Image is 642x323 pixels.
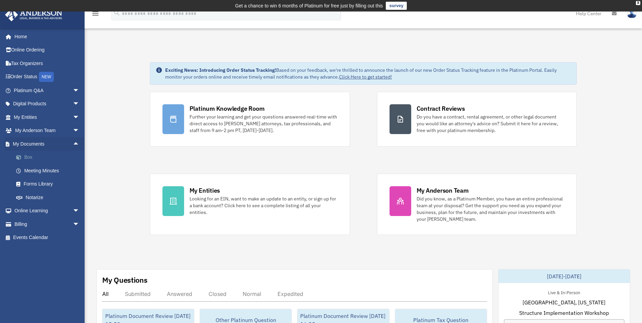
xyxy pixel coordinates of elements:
[5,137,90,151] a: My Documentsarrow_drop_up
[5,30,86,43] a: Home
[417,186,469,195] div: My Anderson Team
[5,97,90,111] a: Digital Productsarrow_drop_down
[243,290,261,297] div: Normal
[417,104,465,113] div: Contract Reviews
[499,270,630,283] div: [DATE]-[DATE]
[235,2,383,10] div: Get a chance to win 6 months of Platinum for free just by filling out this
[113,9,120,17] i: search
[165,67,571,80] div: Based on your feedback, we're thrilled to announce the launch of our new Order Status Tracking fe...
[190,113,337,134] div: Further your learning and get your questions answered real-time with direct access to [PERSON_NAM...
[9,164,90,177] a: Meeting Minutes
[102,290,109,297] div: All
[190,195,337,216] div: Looking for an EIN, want to make an update to an entity, or sign up for a bank account? Click her...
[9,191,90,204] a: Notarize
[5,204,90,218] a: Online Learningarrow_drop_down
[377,174,577,235] a: My Anderson Team Did you know, as a Platinum Member, you have an entire professional team at your...
[167,290,192,297] div: Answered
[73,110,86,124] span: arrow_drop_down
[73,124,86,138] span: arrow_drop_down
[386,2,407,10] a: survey
[150,174,350,235] a: My Entities Looking for an EIN, want to make an update to an entity, or sign up for a bank accoun...
[91,12,99,18] a: menu
[9,177,90,191] a: Forms Library
[73,84,86,98] span: arrow_drop_down
[73,97,86,111] span: arrow_drop_down
[5,217,90,231] a: Billingarrow_drop_down
[208,290,226,297] div: Closed
[5,70,90,84] a: Order StatusNEW
[5,84,90,97] a: Platinum Q&Aarrow_drop_down
[636,1,640,5] div: close
[5,57,90,70] a: Tax Organizers
[190,186,220,195] div: My Entities
[627,8,637,18] img: User Pic
[377,92,577,147] a: Contract Reviews Do you have a contract, rental agreement, or other legal document you would like...
[73,204,86,218] span: arrow_drop_down
[5,124,90,137] a: My Anderson Teamarrow_drop_down
[3,8,64,21] img: Anderson Advisors Platinum Portal
[102,275,148,285] div: My Questions
[417,113,564,134] div: Do you have a contract, rental agreement, or other legal document you would like an attorney's ad...
[519,309,609,317] span: Structure Implementation Workshop
[5,231,90,244] a: Events Calendar
[278,290,303,297] div: Expedited
[150,92,350,147] a: Platinum Knowledge Room Further your learning and get your questions answered real-time with dire...
[190,104,265,113] div: Platinum Knowledge Room
[5,43,90,57] a: Online Ordering
[73,217,86,231] span: arrow_drop_down
[523,298,605,306] span: [GEOGRAPHIC_DATA], [US_STATE]
[543,288,585,296] div: Live & In-Person
[165,67,276,73] strong: Exciting News: Introducing Order Status Tracking!
[5,110,90,124] a: My Entitiesarrow_drop_down
[125,290,151,297] div: Submitted
[339,74,392,80] a: Click Here to get started!
[417,195,564,222] div: Did you know, as a Platinum Member, you have an entire professional team at your disposal? Get th...
[91,9,99,18] i: menu
[9,151,90,164] a: Box
[73,137,86,151] span: arrow_drop_up
[39,72,54,82] div: NEW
